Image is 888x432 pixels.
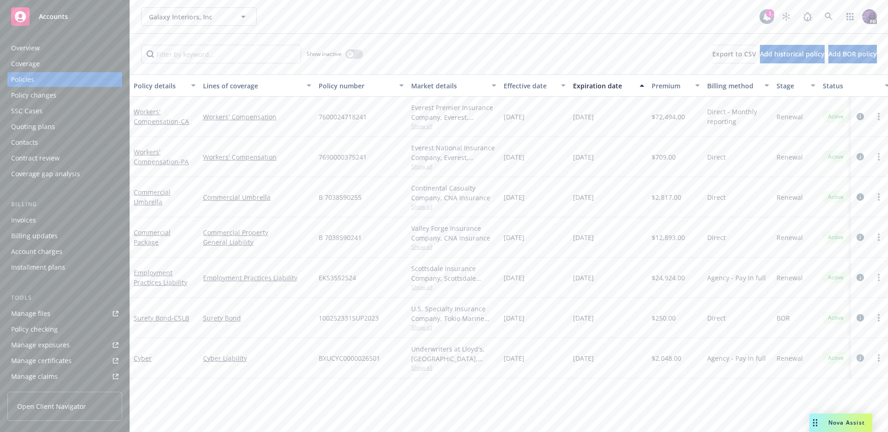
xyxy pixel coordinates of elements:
[411,323,496,331] span: Show all
[573,233,594,242] span: [DATE]
[203,152,311,162] a: Workers' Compensation
[873,191,884,203] a: more
[760,49,825,58] span: Add historical policy
[134,228,171,247] a: Commercial Package
[773,74,819,97] button: Stage
[7,293,122,302] div: Tools
[707,233,726,242] span: Direct
[319,152,367,162] span: 7690000375241
[319,233,362,242] span: B 7038590241
[873,232,884,243] a: more
[203,237,311,247] a: General Liability
[855,151,866,162] a: circleInformation
[573,353,594,363] span: [DATE]
[7,322,122,337] a: Policy checking
[777,7,795,26] a: Stop snowing
[315,74,407,97] button: Policy number
[7,119,122,134] a: Quoting plans
[826,193,845,201] span: Active
[11,119,55,134] div: Quoting plans
[7,213,122,228] a: Invoices
[820,7,838,26] a: Search
[573,313,594,323] span: [DATE]
[11,353,72,368] div: Manage certificates
[11,104,43,118] div: SSC Cases
[873,312,884,323] a: more
[766,9,774,18] div: 1
[826,354,845,362] span: Active
[149,12,229,22] span: Galaxy Interiors, Inc
[828,419,865,426] span: Nova Assist
[11,41,40,56] div: Overview
[707,152,726,162] span: Direct
[411,344,496,364] div: Underwriters at Lloyd's, [GEOGRAPHIC_DATA], [PERSON_NAME] of London, CRC Group
[411,243,496,251] span: Show all
[798,7,817,26] a: Report a Bug
[7,41,122,56] a: Overview
[199,74,315,97] button: Lines of coverage
[504,273,524,283] span: [DATE]
[7,353,122,368] a: Manage certificates
[573,112,594,122] span: [DATE]
[411,143,496,162] div: Everest National Insurance Company, Everest, Arrowhead General Insurance Agency, Inc.
[712,49,756,58] span: Export to CSV
[130,74,199,97] button: Policy details
[319,313,379,323] span: 100252331SUP2023
[873,151,884,162] a: more
[319,273,356,283] span: EKS3552524
[179,117,189,126] span: - CA
[707,353,766,363] span: Agency - Pay in full
[11,338,70,352] div: Manage exposures
[862,9,877,24] img: photo
[652,112,685,122] span: $72,494.00
[855,232,866,243] a: circleInformation
[777,273,803,283] span: Renewal
[411,183,496,203] div: Continental Casualty Company, CNA Insurance
[203,313,311,323] a: Surety Bond
[573,152,594,162] span: [DATE]
[777,112,803,122] span: Renewal
[500,74,569,97] button: Effective date
[17,401,86,411] span: Open Client Navigator
[777,313,790,323] span: BOR
[841,7,859,26] a: Switch app
[11,306,50,321] div: Manage files
[855,191,866,203] a: circleInformation
[652,313,676,323] span: $250.00
[11,369,58,384] div: Manage claims
[134,81,185,91] div: Policy details
[652,233,685,242] span: $12,893.00
[11,228,58,243] div: Billing updates
[504,112,524,122] span: [DATE]
[39,13,68,20] span: Accounts
[134,268,187,287] a: Employment Practices Liability
[855,111,866,122] a: circleInformation
[826,112,845,121] span: Active
[809,413,821,432] div: Drag to move
[203,353,311,363] a: Cyber Liability
[134,314,189,322] a: Surety Bond
[11,88,56,103] div: Policy changes
[11,72,34,87] div: Policies
[504,81,555,91] div: Effective date
[411,223,496,243] div: Valley Forge Insurance Company, CNA Insurance
[307,50,342,58] span: Show inactive
[7,151,122,166] a: Contract review
[203,228,311,237] a: Commercial Property
[823,81,879,91] div: Status
[828,49,877,58] span: Add BOR policy
[504,233,524,242] span: [DATE]
[11,167,80,181] div: Coverage gap analysis
[141,7,257,26] button: Galaxy Interiors, Inc
[134,354,152,363] a: Cyber
[411,122,496,130] span: Show all
[760,45,825,63] button: Add historical policy
[7,228,122,243] a: Billing updates
[11,260,65,275] div: Installment plans
[319,112,367,122] span: 7600024718241
[7,260,122,275] a: Installment plans
[203,81,301,91] div: Lines of coverage
[826,233,845,241] span: Active
[777,353,803,363] span: Renewal
[11,213,36,228] div: Invoices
